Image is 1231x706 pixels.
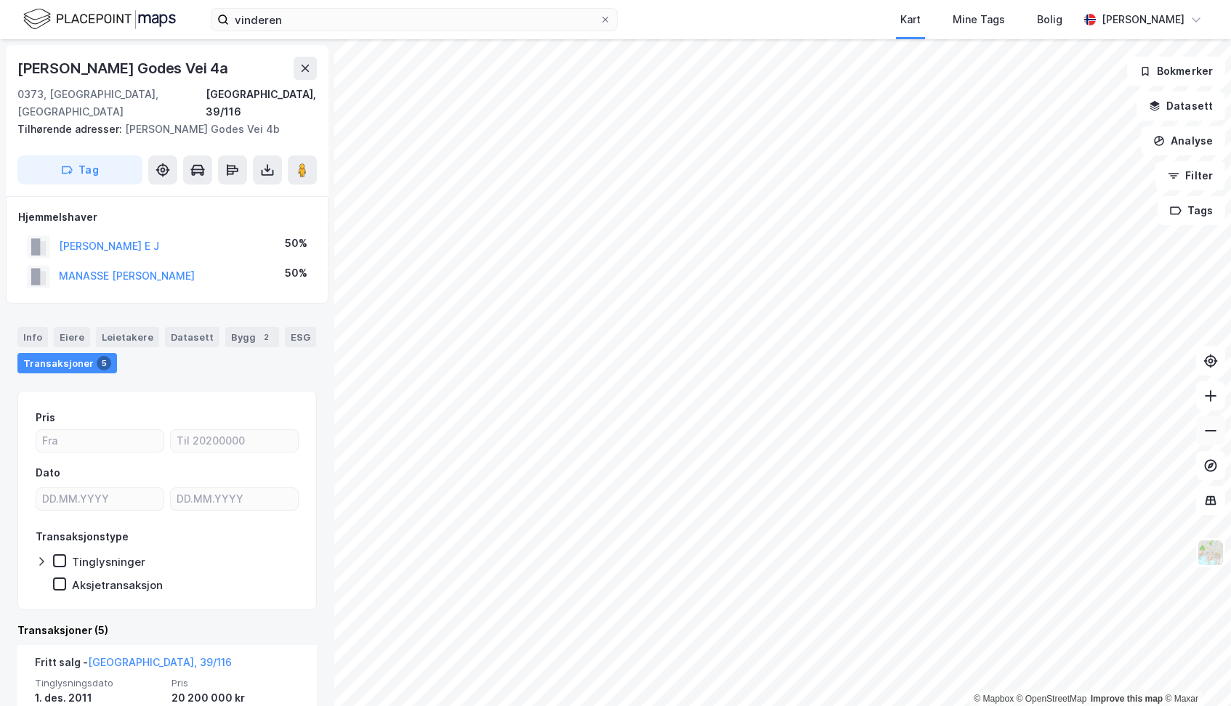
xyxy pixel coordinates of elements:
div: [GEOGRAPHIC_DATA], 39/116 [206,86,317,121]
div: Aksjetransaksjon [72,578,163,592]
div: 50% [285,264,307,282]
button: Bokmerker [1127,57,1225,86]
div: Datasett [165,327,219,347]
div: Transaksjoner (5) [17,622,317,639]
div: [PERSON_NAME] Godes Vei 4b [17,121,305,138]
div: 0373, [GEOGRAPHIC_DATA], [GEOGRAPHIC_DATA] [17,86,206,121]
div: Transaksjonstype [36,528,129,545]
div: Dato [36,464,60,482]
a: OpenStreetMap [1017,694,1087,704]
button: Datasett [1137,92,1225,121]
div: Eiere [54,327,90,347]
div: Hjemmelshaver [18,208,316,226]
div: [PERSON_NAME] [1102,11,1184,28]
a: Mapbox [974,694,1014,704]
input: DD.MM.YYYY [171,488,298,510]
div: Bolig [1037,11,1062,28]
div: 50% [285,235,307,252]
iframe: Chat Widget [1158,636,1231,706]
div: [PERSON_NAME] Godes Vei 4a [17,57,231,80]
input: Søk på adresse, matrikkel, gårdeiere, leietakere eller personer [229,9,600,31]
div: Info [17,327,48,347]
input: DD.MM.YYYY [36,488,164,510]
span: Tinglysningsdato [35,677,163,689]
input: Til 20200000 [171,430,298,452]
div: 5 [97,356,111,370]
button: Tags [1158,196,1225,225]
div: Pris [36,409,55,426]
a: Improve this map [1091,694,1163,704]
a: [GEOGRAPHIC_DATA], 39/116 [88,656,232,668]
div: Mine Tags [953,11,1005,28]
button: Tag [17,155,142,184]
img: logo.f888ab2527a4732fd821a326f86c7f29.svg [23,7,176,32]
input: Fra [36,430,164,452]
button: Filter [1155,161,1225,190]
div: Leietakere [96,327,159,347]
div: Transaksjoner [17,353,117,373]
span: Pris [171,677,299,689]
button: Analyse [1141,126,1225,155]
div: ESG [285,327,316,347]
span: Tilhørende adresser: [17,123,125,135]
div: Fritt salg - [35,654,232,677]
div: Tinglysninger [72,555,145,569]
div: Kontrollprogram for chat [1158,636,1231,706]
div: 2 [259,330,273,344]
div: Kart [900,11,921,28]
img: Z [1197,539,1224,567]
div: Bygg [225,327,279,347]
